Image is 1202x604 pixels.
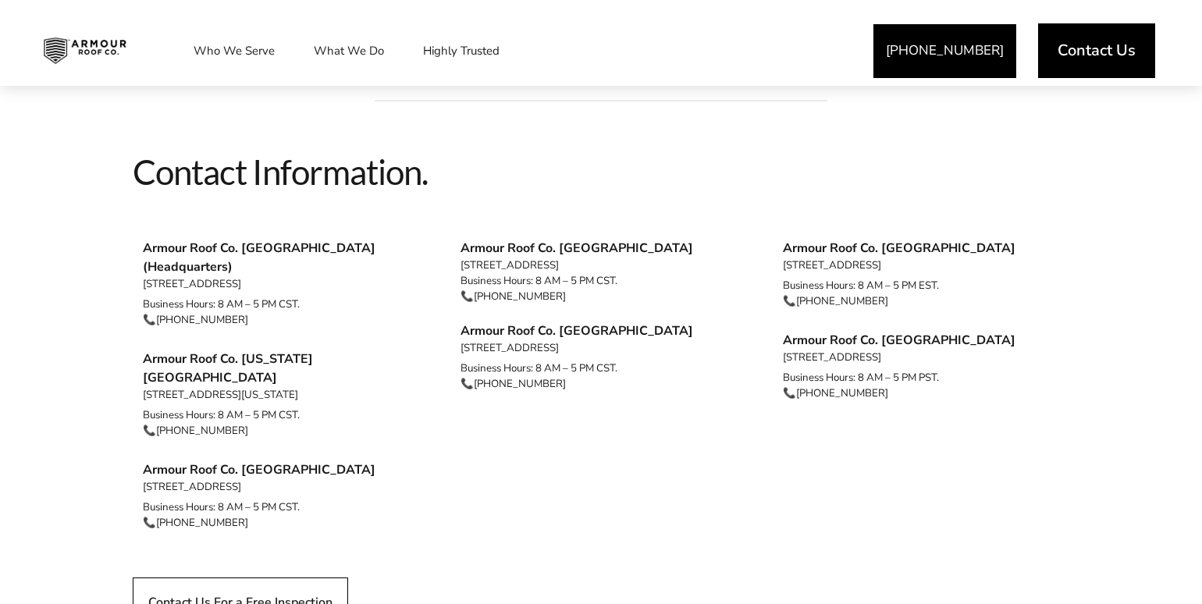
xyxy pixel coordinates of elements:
[143,350,424,387] strong: Armour Roof Co. [US_STATE][GEOGRAPHIC_DATA]
[407,31,515,70] a: Highly Trusted
[461,290,747,303] span: 📞
[143,425,424,437] span: 📞
[783,351,1069,364] span: [STREET_ADDRESS]
[143,239,424,276] strong: Armour Roof Co. [GEOGRAPHIC_DATA] (Headquarters)
[156,313,248,327] a: [PHONE_NUMBER]
[143,278,424,290] span: [STREET_ADDRESS]
[1038,23,1155,78] a: Contact Us
[461,259,747,272] span: [STREET_ADDRESS]
[796,386,888,400] a: [PHONE_NUMBER]
[143,295,424,314] li: Business Hours: 8 AM – 5 PM CST.
[143,460,424,479] strong: Armour Roof Co. [GEOGRAPHIC_DATA]
[461,342,747,354] span: [STREET_ADDRESS]
[873,24,1016,78] a: [PHONE_NUMBER]
[298,31,400,70] a: What We Do
[143,517,424,529] span: 📞
[796,294,888,308] a: [PHONE_NUMBER]
[461,378,747,390] span: 📞
[1058,43,1136,59] span: Contact Us
[783,387,1069,400] span: 📞
[783,331,1069,350] strong: Armour Roof Co. [GEOGRAPHIC_DATA]
[156,516,248,530] a: [PHONE_NUMBER]
[156,424,248,438] a: [PHONE_NUMBER]
[783,259,1069,272] span: [STREET_ADDRESS]
[461,239,747,258] strong: Armour Roof Co. [GEOGRAPHIC_DATA]
[133,151,1069,193] span: Contact Information.
[143,406,424,425] li: Business Hours: 8 AM – 5 PM CST.
[783,295,1069,307] span: 📞
[783,368,1069,387] li: Business Hours: 8 AM – 5 PM PST.
[461,322,747,340] strong: Armour Roof Co. [GEOGRAPHIC_DATA]
[143,498,424,517] li: Business Hours: 8 AM – 5 PM CST.
[178,31,290,70] a: Who We Serve
[783,276,1069,295] li: Business Hours: 8 AM – 5 PM EST.
[31,31,139,70] img: Industrial and Commercial Roofing Company | Armour Roof Co.
[143,481,424,493] span: [STREET_ADDRESS]
[461,272,747,290] li: Business Hours: 8 AM – 5 PM CST.
[474,377,566,391] a: [PHONE_NUMBER]
[143,314,424,326] span: 📞
[143,389,424,401] span: [STREET_ADDRESS][US_STATE]
[461,359,747,378] li: Business Hours: 8 AM – 5 PM CST.
[474,290,566,304] a: [PHONE_NUMBER]
[783,239,1069,258] strong: Armour Roof Co. [GEOGRAPHIC_DATA]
